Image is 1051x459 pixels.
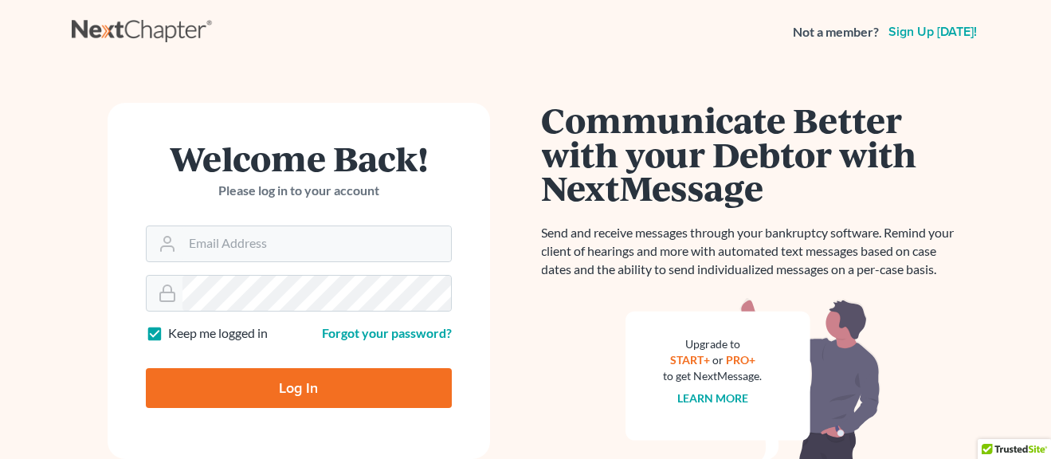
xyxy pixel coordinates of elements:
p: Please log in to your account [146,182,452,200]
label: Keep me logged in [168,324,268,343]
div: Upgrade to [664,336,763,352]
h1: Communicate Better with your Debtor with NextMessage [542,103,964,205]
a: Forgot your password? [322,325,452,340]
div: to get NextMessage. [664,368,763,384]
input: Log In [146,368,452,408]
span: or [712,353,724,367]
a: START+ [670,353,710,367]
input: Email Address [182,226,451,261]
p: Send and receive messages through your bankruptcy software. Remind your client of hearings and mo... [542,224,964,279]
a: Sign up [DATE]! [885,25,980,38]
h1: Welcome Back! [146,141,452,175]
strong: Not a member? [793,23,879,41]
a: Learn more [677,391,748,405]
a: PRO+ [726,353,755,367]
